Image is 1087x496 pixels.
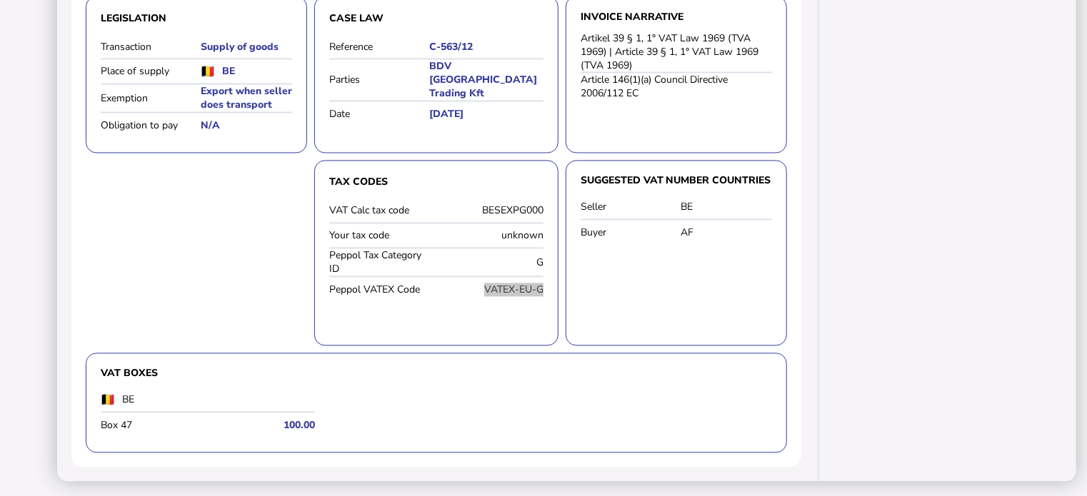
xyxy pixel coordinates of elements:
h5: C-563/12 [429,40,543,54]
h3: Tax Codes [329,176,543,189]
div: BESEXPG000 [440,204,543,218]
div: Article 146(1)(a) Council Directive 2006/112 EC [581,74,772,101]
div: VATEX-EU-G [440,283,543,297]
label: Your tax code [329,229,433,243]
h3: Case law [329,11,543,25]
h3: Invoice narrative [581,11,772,21]
label: BE [122,393,272,407]
label: Box 47 [101,419,204,432]
h5: 100.00 [211,419,315,432]
h5: [DATE] [429,108,543,121]
img: be.png [101,395,115,405]
div: G [440,256,543,270]
h3: Suggested VAT number countries [581,176,772,186]
label: Buyer [581,226,681,240]
label: Peppol Tax Category ID [329,249,433,276]
label: VAT Calc tax code [329,204,433,218]
label: Obligation to pay [101,119,201,133]
h5: N/A [201,119,292,133]
label: Exemption [101,92,201,106]
div: AF [681,226,772,240]
h5: BDV [GEOGRAPHIC_DATA] Trading Kft [429,60,543,101]
label: Date [329,108,429,121]
label: Reference [329,40,429,54]
label: Place of supply [101,65,201,79]
h5: BE [222,65,235,79]
label: Parties [329,74,429,87]
h5: Export when seller does transport [201,85,292,112]
h3: Legislation [101,11,292,25]
h5: Supply of goods [201,40,292,54]
label: Transaction [101,40,201,54]
label: Peppol VATEX Code [329,283,433,297]
label: Seller [581,201,681,214]
div: unknown [440,229,543,243]
div: Artikel 39 § 1, 1° VAT Law 1969 (TVA 1969) | Article 39 § 1, 1° VAT Law 1969 (TVA 1969) [581,31,772,72]
img: be.png [201,66,215,77]
div: BE [681,201,772,214]
h3: VAT Boxes [101,368,772,378]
